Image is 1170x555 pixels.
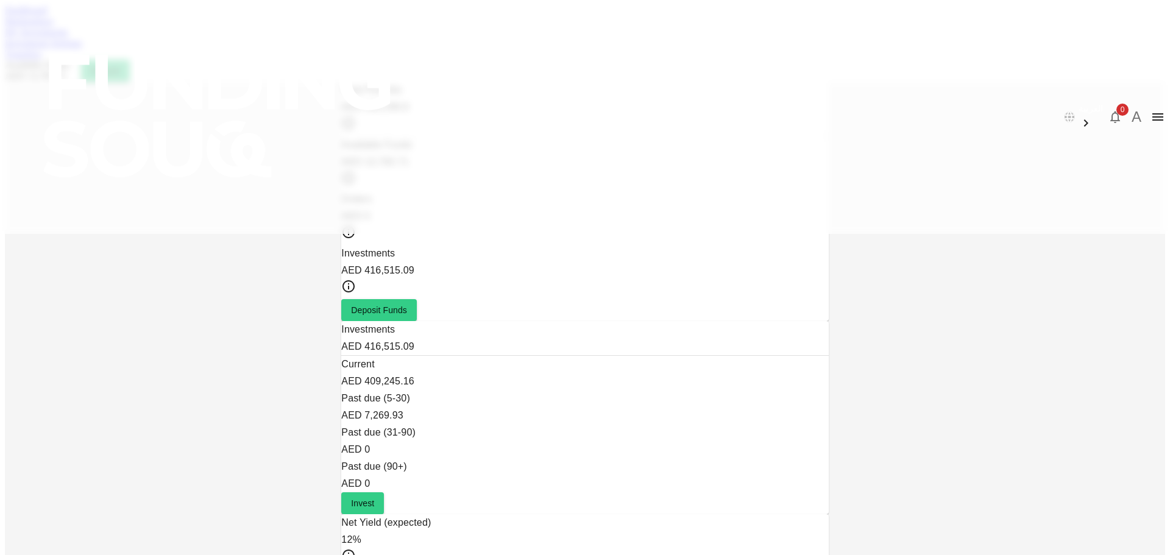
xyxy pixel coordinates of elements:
span: Past due (31-90) [341,427,416,437]
span: Investments [341,324,395,334]
div: AED 409,245.16 [341,373,828,390]
span: Past due (90+) [341,461,407,472]
div: AED 0 [341,475,828,492]
div: 12% [341,531,828,548]
button: A [1127,108,1146,126]
div: AED 416,515.09 [341,338,828,355]
span: Current [341,359,374,369]
div: AED 7,269.93 [341,407,828,424]
button: Invest [341,492,384,514]
span: 0 [1116,104,1129,116]
div: AED 0 [341,441,828,458]
div: AED 416,515.09 [341,262,828,279]
span: العربية [1079,104,1103,113]
span: Net Yield (expected) [341,517,431,528]
span: Past due (5-30) [341,393,410,403]
button: 0 [1103,105,1127,129]
button: Deposit Funds [341,299,417,321]
span: Investments [341,248,395,258]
